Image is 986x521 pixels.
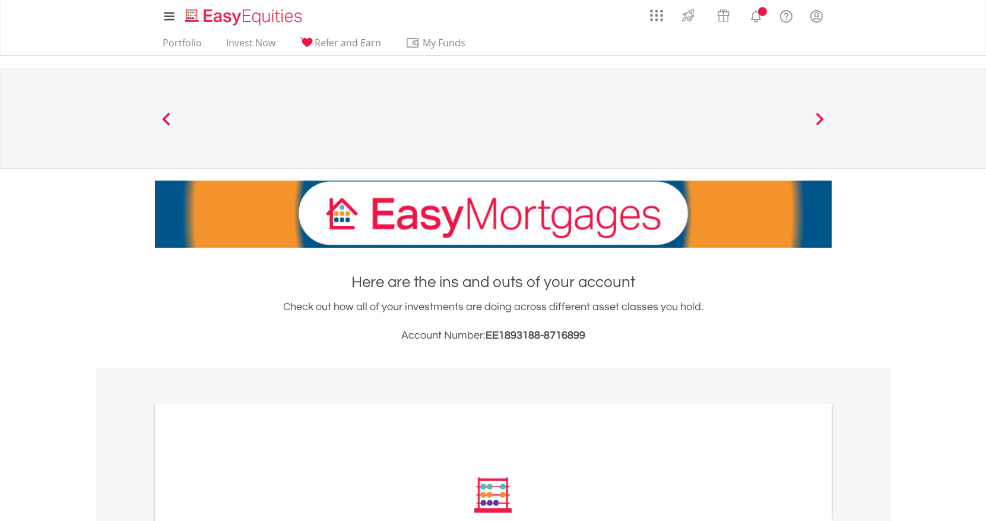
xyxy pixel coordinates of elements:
span: My Funds [405,35,483,50]
img: grid-menu-icon.svg [650,9,663,22]
a: AppsGrid [642,3,671,22]
a: Portfolio [158,37,207,55]
div: Check out how all of your investments are doing across different asset classes you hold. [155,299,832,344]
h1: Here are the ins and outs of your account [155,271,832,293]
a: Vouchers [706,3,741,25]
a: Notifications [741,3,771,27]
img: thrive-v2.svg [679,6,698,25]
img: vouchers-v2.svg [714,6,733,25]
span: Refer and Earn [315,36,381,49]
a: Home page [180,3,307,27]
a: FAQ's and Support [771,3,801,27]
img: EasyMortage Promotion Banner [155,181,832,248]
a: My Profile [801,3,832,29]
a: Refer and Earn [295,37,386,55]
a: Invest Now [221,37,280,55]
span: EE1893188-8716899 [486,330,585,341]
img: EasyEquities_Logo.png [183,7,307,27]
h3: Account Number: [155,327,832,344]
